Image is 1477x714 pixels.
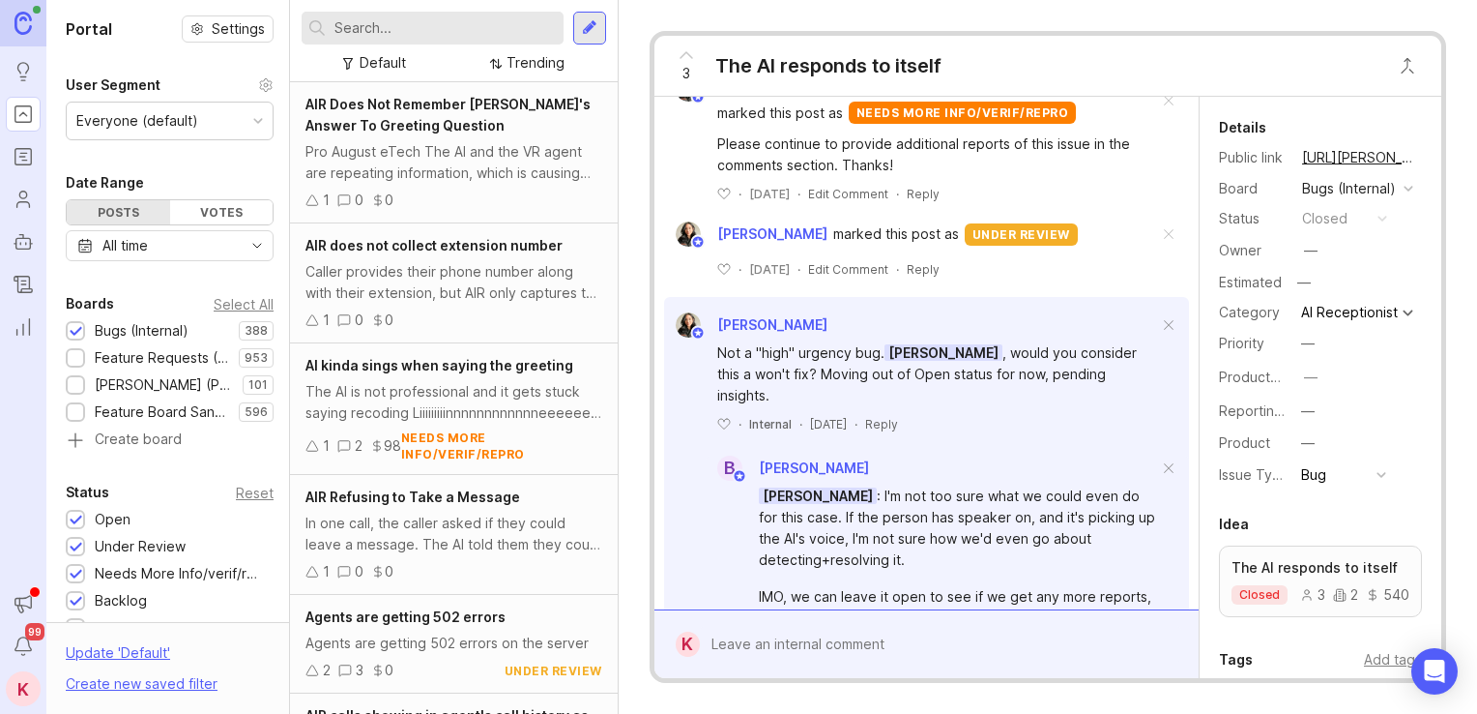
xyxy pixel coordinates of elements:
[245,323,268,339] p: 388
[1302,208,1347,229] div: closed
[66,642,170,673] div: Update ' Default '
[849,102,1077,124] div: needs more info/verif/repro
[95,509,130,530] div: Open
[808,186,888,202] div: Edit Comment
[1231,558,1409,578] p: The AI responds to itself
[759,586,1158,650] div: IMO, we can leave it open to see if we get any more reports, and go from there (e.g., figure out ...
[214,299,274,310] div: Select All
[14,12,32,34] img: Canny Home
[833,223,959,245] span: marked this post as
[66,292,114,315] div: Boards
[907,186,940,202] div: Reply
[1219,546,1422,617] a: The AI responds to itselfclosed32540
[738,261,741,278] div: ·
[749,187,790,201] time: [DATE]
[66,673,217,695] div: Create new saved filter
[759,486,1158,571] div: : I'm not too sure what we could even do for this case. If the person has speaker on, and it's pi...
[355,561,363,582] div: 0
[676,312,701,338] img: Ysabelle Eugenio
[808,261,888,278] div: Edit Comment
[305,357,573,373] span: AI kinda sings when saying the greeting
[1304,240,1318,261] div: —
[907,261,940,278] div: Reply
[95,536,186,557] div: Under Review
[799,416,802,432] div: ·
[290,223,618,343] a: AIR does not collect extension numberCaller provides their phone number along with their extensio...
[1366,588,1409,602] div: 540
[6,629,41,664] button: Notifications
[66,17,112,41] h1: Portal
[717,456,742,481] div: B
[290,82,618,223] a: AIR Does Not Remember [PERSON_NAME]'s Answer To Greeting QuestionPro August eTech The AI and the ...
[305,489,520,505] span: AIR Refusing to Take a Message
[305,513,602,555] div: In one call, the caller asked if they could leave a message. The AI told them they could not.
[6,54,41,89] a: Ideas
[385,310,393,331] div: 0
[66,481,109,504] div: Status
[356,660,363,681] div: 3
[6,97,41,132] a: Portal
[810,417,847,431] time: [DATE]
[95,320,188,342] div: Bugs (Internal)
[884,344,1002,361] span: [PERSON_NAME]
[6,139,41,174] a: Roadmaps
[242,238,273,253] svg: toggle icon
[305,261,602,304] div: Caller provides their phone number along with their extension, but AIR only captures the phone nu...
[1219,240,1287,261] div: Owner
[749,262,790,277] time: [DATE]
[1302,178,1396,199] div: Bugs (Internal)
[1219,466,1289,483] label: Issue Type
[305,237,563,253] span: AIR does not collect extension number
[1298,365,1323,390] button: ProductboardID
[690,90,705,104] img: member badge
[6,182,41,217] a: Users
[1296,145,1422,170] a: [URL][PERSON_NAME]
[95,617,161,639] div: Candidate
[505,663,602,679] div: under review
[1219,276,1282,289] div: Estimated
[1219,208,1287,229] div: Status
[1333,588,1358,602] div: 2
[1388,46,1427,85] button: Close button
[384,435,401,457] div: 98
[738,186,741,202] div: ·
[323,561,330,582] div: 1
[323,190,330,211] div: 1
[305,633,602,654] div: Agents are getting 502 errors on the server
[385,660,393,681] div: 0
[1219,402,1322,419] label: Reporting Team
[1219,178,1287,199] div: Board
[1301,306,1398,319] div: AI Receptionist
[732,469,746,484] img: member badge
[717,316,827,333] span: [PERSON_NAME]
[1219,648,1253,671] div: Tags
[323,310,330,331] div: 1
[664,222,833,247] a: Ysabelle Eugenio[PERSON_NAME]
[245,350,268,366] p: 953
[797,186,800,202] div: ·
[854,416,857,432] div: ·
[965,223,1078,246] div: under review
[323,660,331,681] div: 2
[95,402,229,423] div: Feature Board Sandbox [DATE]
[170,200,274,224] div: Votes
[355,435,362,457] div: 2
[95,563,264,584] div: Needs More Info/verif/repro
[6,310,41,344] a: Reporting
[1219,116,1266,139] div: Details
[896,261,899,278] div: ·
[385,190,393,211] div: 0
[25,623,44,640] span: 99
[1304,367,1318,388] div: —
[717,223,827,245] span: [PERSON_NAME]
[6,224,41,259] a: Autopilot
[759,488,877,504] span: [PERSON_NAME]
[759,460,869,476] span: [PERSON_NAME]
[6,671,41,706] button: K
[715,52,941,79] div: The AI responds to itself
[182,15,274,43] button: Settings
[676,632,700,657] div: K
[896,186,899,202] div: ·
